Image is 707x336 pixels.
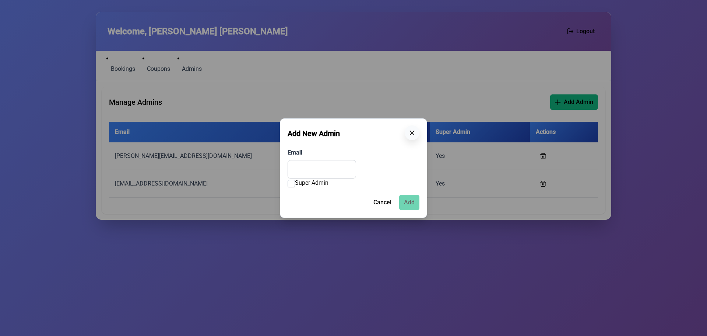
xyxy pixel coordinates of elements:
[369,195,396,210] button: Cancel
[288,148,419,157] label: Email
[373,198,391,207] span: Cancel
[295,179,328,186] label: Super Admin
[399,195,419,210] button: Add
[404,198,415,207] span: Add
[288,128,340,139] span: Add New Admin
